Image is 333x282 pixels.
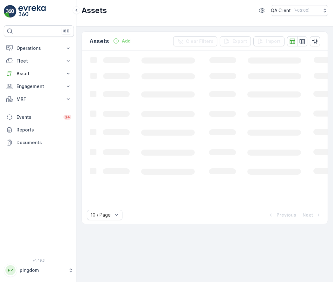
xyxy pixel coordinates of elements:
[267,211,297,219] button: Previous
[122,38,131,44] p: Add
[4,258,74,262] span: v 1.49.3
[232,38,247,44] p: Export
[4,136,74,149] a: Documents
[82,5,107,16] p: Assets
[4,111,74,124] a: Events34
[89,37,109,46] p: Assets
[271,5,328,16] button: QA Client(+03:00)
[4,93,74,105] button: MRF
[65,115,70,120] p: 34
[16,96,61,102] p: MRF
[4,42,74,55] button: Operations
[302,211,323,219] button: Next
[18,5,46,18] img: logo_light-DOdMpM7g.png
[16,58,61,64] p: Fleet
[4,5,16,18] img: logo
[16,45,61,51] p: Operations
[186,38,213,44] p: Clear Filters
[4,55,74,67] button: Fleet
[20,267,65,273] p: pingdom
[16,70,61,77] p: Asset
[277,212,296,218] p: Previous
[16,83,61,90] p: Engagement
[220,36,251,46] button: Export
[63,29,69,34] p: ⌘B
[271,7,291,14] p: QA Client
[4,67,74,80] button: Asset
[253,36,284,46] button: Import
[4,80,74,93] button: Engagement
[16,139,71,146] p: Documents
[16,127,71,133] p: Reports
[5,265,16,275] div: PP
[16,114,60,120] p: Events
[110,37,133,45] button: Add
[266,38,281,44] p: Import
[303,212,313,218] p: Next
[4,264,74,277] button: PPpingdom
[173,36,217,46] button: Clear Filters
[293,8,310,13] p: ( +03:00 )
[4,124,74,136] a: Reports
